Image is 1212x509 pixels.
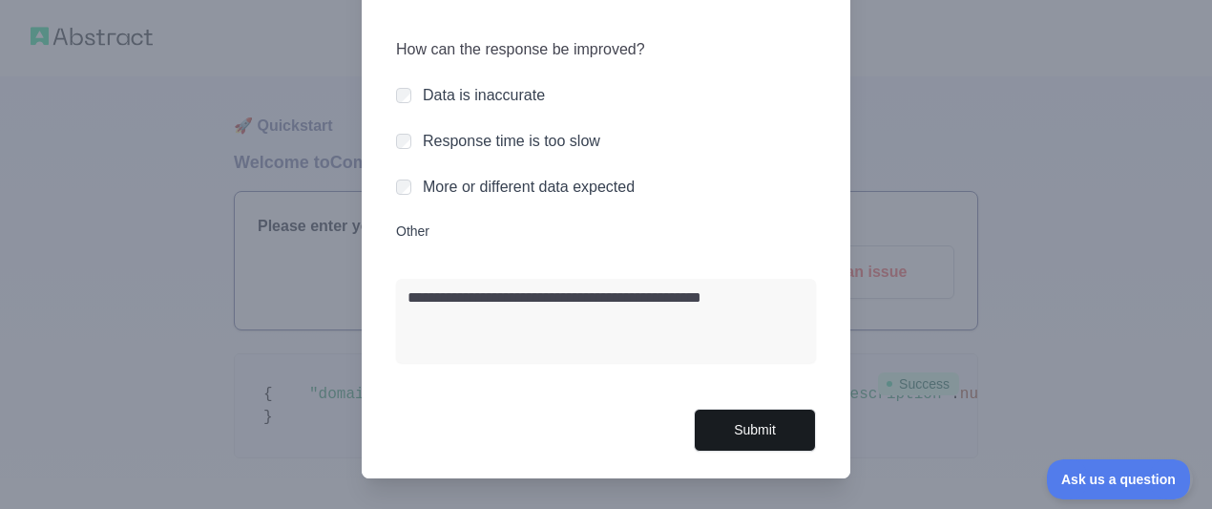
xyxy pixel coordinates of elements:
[694,409,816,452] button: Submit
[396,38,816,61] h3: How can the response be improved?
[423,87,545,103] label: Data is inaccurate
[1047,459,1193,499] iframe: Toggle Customer Support
[423,133,600,149] label: Response time is too slow
[423,179,635,195] label: More or different data expected
[396,222,816,241] label: Other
